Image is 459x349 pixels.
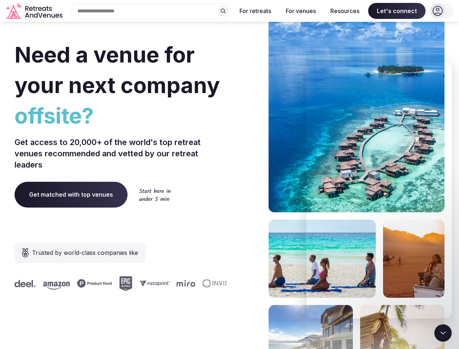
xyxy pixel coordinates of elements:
span: Trusted by world-class companies like [32,248,138,257]
svg: Retreats and Venues company logo [6,3,64,19]
svg: Vistaprint company logo [138,280,168,286]
iframe: Intercom live chat [434,324,452,342]
button: For venues [280,3,322,19]
a: Visit the homepage [6,3,64,19]
svg: Invisible company logo [201,279,241,288]
img: yoga on tropical beach [269,220,376,298]
p: Get access to 20,000+ of the world's top retreat venues recommended and vetted by our retreat lea... [15,137,227,170]
span: Need a venue for your next company [15,41,220,98]
button: For retreats [234,3,277,19]
svg: Deel company logo [13,280,34,287]
span: offsite? [15,100,227,131]
svg: Miro company logo [175,280,193,287]
span: Let's connect [368,3,426,19]
a: Get matched with top venues [15,182,128,207]
button: Resources [325,3,365,19]
svg: Epic Games company logo [117,276,130,291]
img: Start here in under 5 min [139,188,171,201]
iframe: Intercom live chat [306,63,452,318]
